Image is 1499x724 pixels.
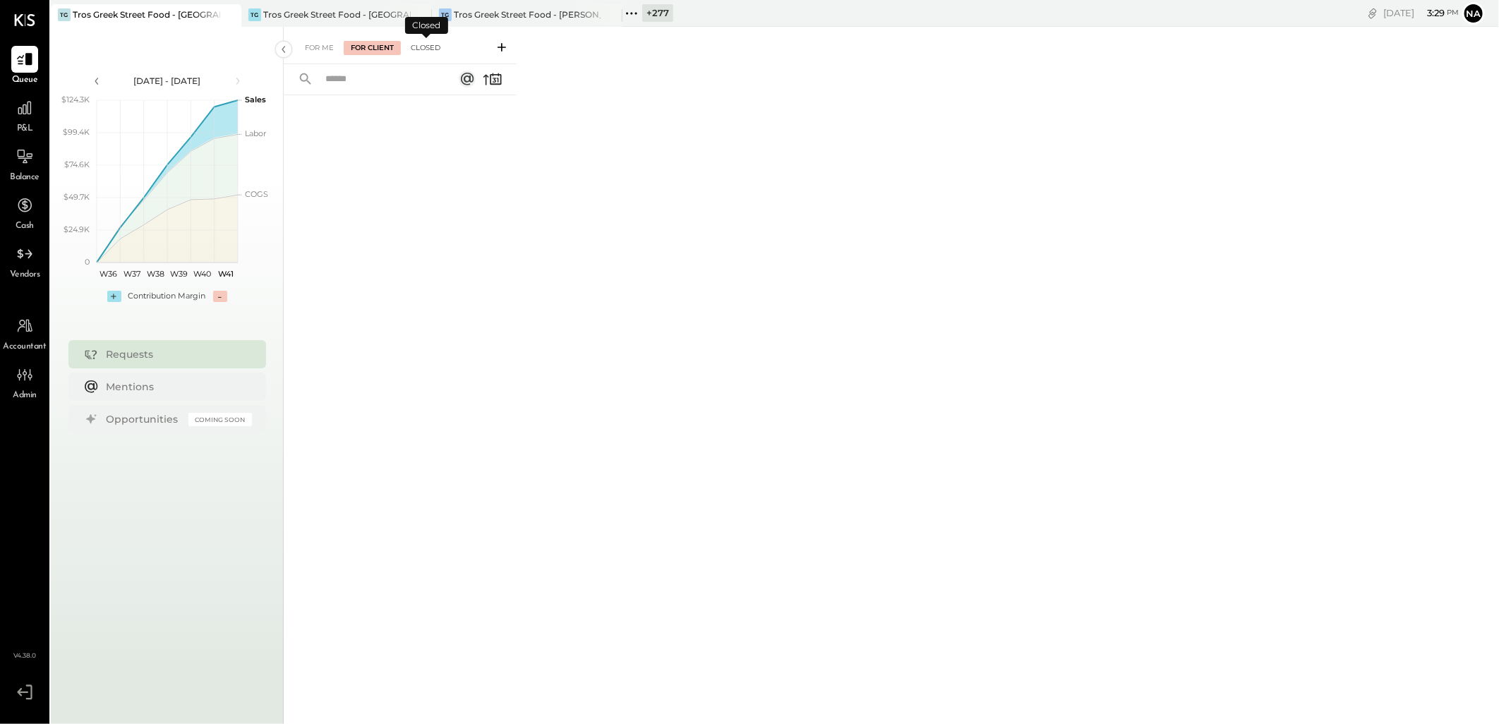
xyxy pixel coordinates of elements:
div: For Client [344,41,401,55]
div: TG [248,8,261,21]
text: W39 [170,269,188,279]
a: Accountant [1,313,49,354]
span: Balance [10,171,40,184]
text: $24.9K [64,224,90,234]
text: Sales [245,95,266,104]
text: W38 [146,269,164,279]
span: Cash [16,220,34,233]
span: P&L [17,123,33,135]
div: Opportunities [107,412,181,426]
text: W40 [193,269,211,279]
div: Coming Soon [188,413,252,426]
text: $99.4K [63,127,90,137]
text: COGS [245,189,268,199]
a: Balance [1,143,49,184]
span: Vendors [10,269,40,282]
text: W36 [100,269,117,279]
div: Tros Greek Street Food - [GEOGRAPHIC_DATA] [263,8,411,20]
text: $74.6K [64,159,90,169]
div: Contribution Margin [128,291,206,302]
button: Na [1462,2,1485,25]
a: Vendors [1,241,49,282]
span: Admin [13,390,37,402]
div: Closed [405,17,448,34]
div: [DATE] - [DATE] [107,75,227,87]
text: $124.3K [61,95,90,104]
text: W37 [124,269,140,279]
div: Tros Greek Street Food - [PERSON_NAME] [454,8,601,20]
div: For Me [298,41,341,55]
text: Labor [245,128,266,138]
div: TG [58,8,71,21]
span: Accountant [4,341,47,354]
div: + 277 [642,4,673,22]
div: copy link [1366,6,1380,20]
div: Requests [107,347,245,361]
span: Queue [12,74,38,87]
a: Cash [1,192,49,233]
text: W41 [218,269,234,279]
text: $49.7K [64,192,90,202]
div: Closed [404,41,447,55]
text: 0 [85,257,90,267]
div: Tros Greek Street Food - [GEOGRAPHIC_DATA] [73,8,220,20]
a: Admin [1,361,49,402]
div: TG [439,8,452,21]
div: Mentions [107,380,245,394]
a: P&L [1,95,49,135]
div: [DATE] [1383,6,1459,20]
a: Queue [1,46,49,87]
div: - [213,291,227,302]
div: + [107,291,121,302]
